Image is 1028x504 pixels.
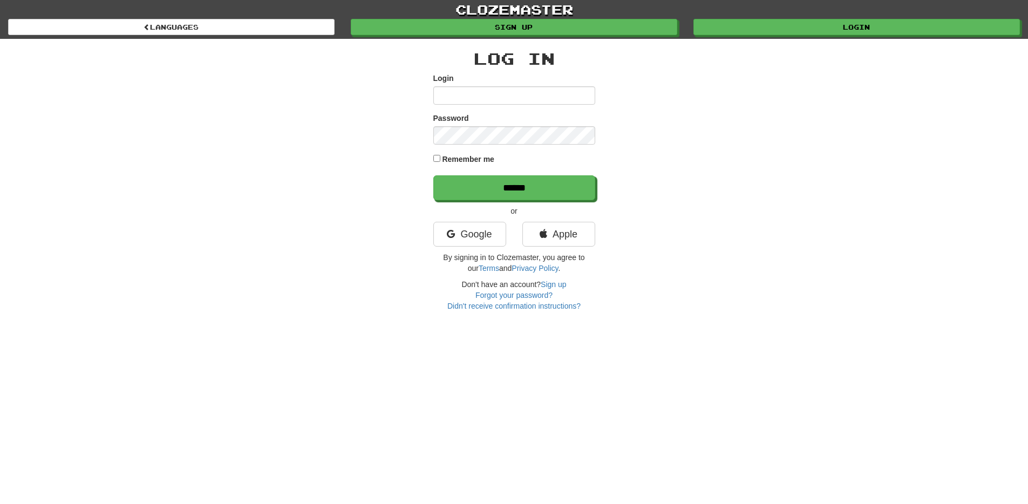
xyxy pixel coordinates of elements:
p: By signing in to Clozemaster, you agree to our and . [433,252,595,274]
a: Sign up [541,280,566,289]
label: Password [433,113,469,124]
a: Apple [522,222,595,247]
p: or [433,206,595,216]
h2: Log In [433,50,595,67]
a: Privacy Policy [512,264,558,273]
a: Languages [8,19,335,35]
div: Don't have an account? [433,279,595,311]
label: Login [433,73,454,84]
a: Sign up [351,19,677,35]
a: Google [433,222,506,247]
a: Login [693,19,1020,35]
label: Remember me [442,154,494,165]
a: Didn't receive confirmation instructions? [447,302,581,310]
a: Forgot your password? [475,291,553,299]
a: Terms [479,264,499,273]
